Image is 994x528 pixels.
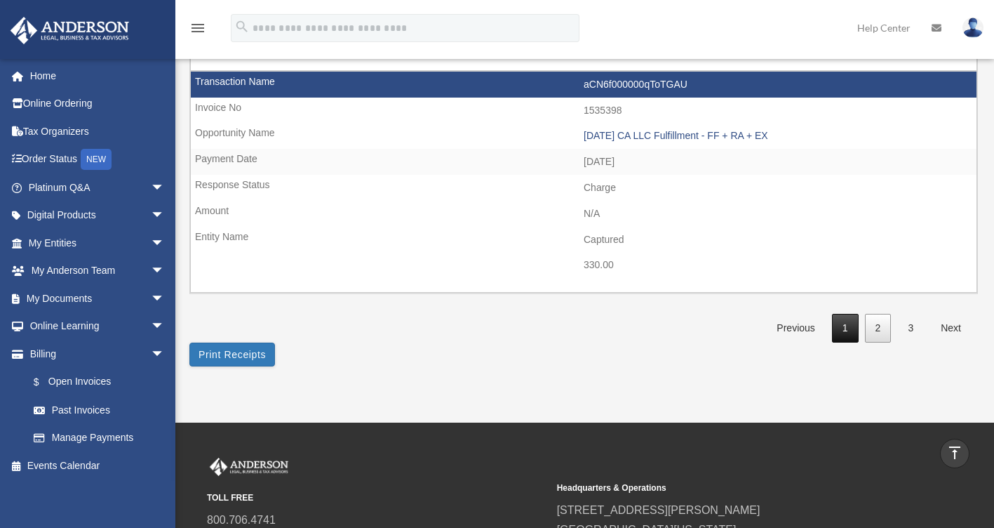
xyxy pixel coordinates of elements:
[81,149,112,170] div: NEW
[151,284,179,313] span: arrow_drop_down
[930,314,972,343] a: Next
[766,314,825,343] a: Previous
[234,19,250,34] i: search
[191,201,976,227] td: N/A
[10,284,186,312] a: My Documentsarrow_drop_down
[191,252,976,279] td: 330.00
[20,424,186,452] a: Manage Payments
[10,145,186,174] a: Order StatusNEW
[6,17,133,44] img: Anderson Advisors Platinum Portal
[207,491,547,506] small: TOLL FREE
[10,202,186,230] a: Digital Productsarrow_drop_down
[151,257,179,286] span: arrow_drop_down
[191,72,976,98] td: aCN6f000000qToTGAU
[10,229,186,257] a: My Entitiesarrow_drop_down
[940,439,969,468] a: vertical_align_top
[10,257,186,285] a: My Anderson Teamarrow_drop_down
[865,314,892,343] a: 2
[10,90,186,118] a: Online Ordering
[10,312,186,341] a: Online Learningarrow_drop_down
[41,374,48,391] span: $
[832,314,859,343] a: 1
[189,20,206,37] i: menu
[584,130,969,142] div: [DATE] CA LLC Fulfillment - FF + RA + EX
[20,368,186,397] a: $Open Invoices
[10,173,186,202] a: Platinum Q&Aarrow_drop_down
[191,175,976,202] td: Charge
[10,451,186,480] a: Events Calendar
[207,458,291,476] img: Anderson Advisors Platinum Portal
[151,229,179,258] span: arrow_drop_down
[962,18,983,38] img: User Pic
[151,173,179,202] span: arrow_drop_down
[557,481,897,496] small: Headquarters & Operations
[189,25,206,37] a: menu
[10,340,186,368] a: Billingarrow_drop_down
[10,117,186,145] a: Tax Organizers
[191,98,976,124] td: 1535398
[207,514,276,526] a: 800.706.4741
[20,396,179,424] a: Past Invoices
[189,343,275,367] button: Print Receipts
[191,149,976,176] td: [DATE]
[151,202,179,230] span: arrow_drop_down
[151,312,179,341] span: arrow_drop_down
[191,227,976,253] td: Captured
[897,314,924,343] a: 3
[151,340,179,369] span: arrow_drop_down
[946,444,963,461] i: vertical_align_top
[10,62,186,90] a: Home
[557,504,760,516] a: [STREET_ADDRESS][PERSON_NAME]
